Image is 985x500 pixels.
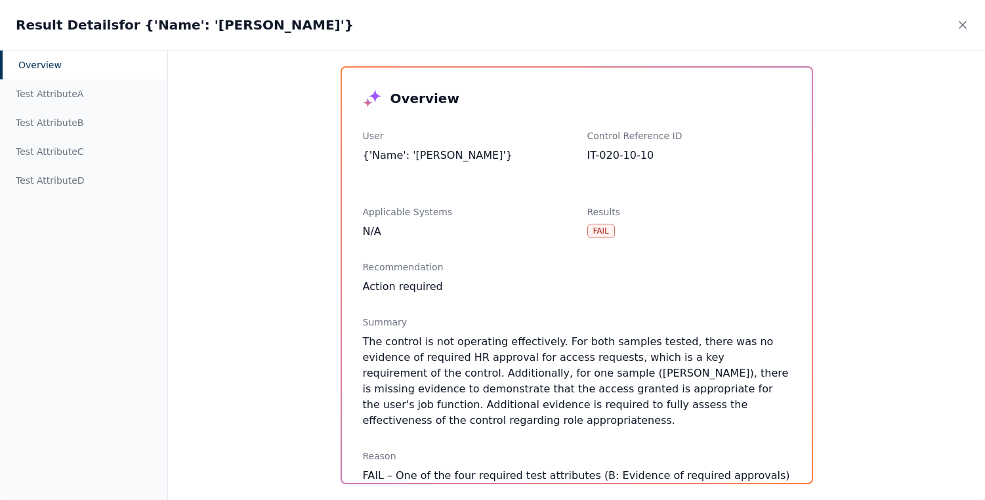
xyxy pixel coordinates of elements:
[390,89,459,108] h3: Overview
[587,148,791,163] div: IT-020-10-10
[363,129,566,142] div: User
[363,205,566,219] div: Applicable Systems
[363,148,566,163] div: {'Name': '[PERSON_NAME]'}
[363,334,791,428] p: The control is not operating effectively. For both samples tested, there was no evidence of requi...
[363,279,791,295] div: Action required
[363,224,566,240] div: N/A
[587,224,615,238] div: Fail
[363,316,791,329] div: Summary
[363,260,791,274] div: Recommendation
[363,449,791,463] div: Reason
[16,16,354,34] h2: Result Details for {'Name': '[PERSON_NAME]'}
[587,205,791,219] div: Results
[587,129,791,142] div: Control Reference ID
